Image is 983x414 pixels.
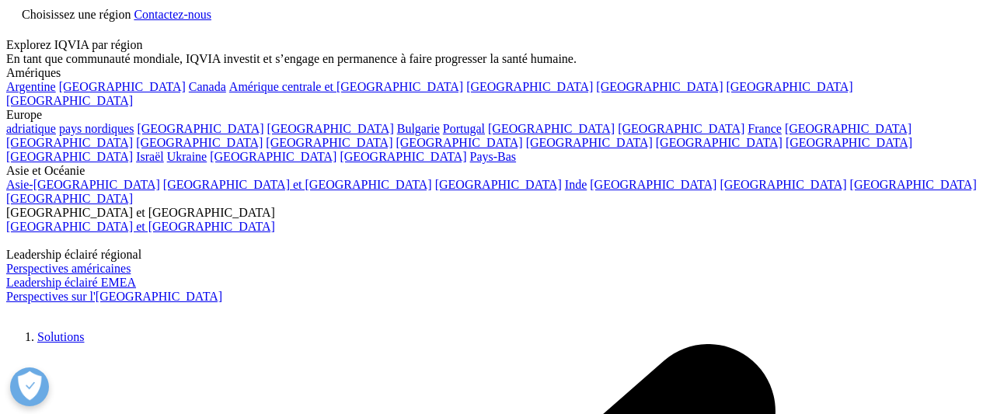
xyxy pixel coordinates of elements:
a: [GEOGRAPHIC_DATA] [850,178,977,191]
a: Amérique centrale et [GEOGRAPHIC_DATA] [229,80,463,93]
a: [GEOGRAPHIC_DATA] [596,80,723,93]
a: [GEOGRAPHIC_DATA] [656,136,783,149]
font: Amériques [6,66,61,79]
font: Europe [6,108,42,121]
font: [GEOGRAPHIC_DATA] et [GEOGRAPHIC_DATA] [6,206,275,219]
a: Solutions [37,330,84,343]
a: Inde [565,178,587,191]
a: [GEOGRAPHIC_DATA] [435,178,562,191]
font: Choisissez une région [22,8,131,21]
a: Perspectives américaines [6,262,131,275]
a: [GEOGRAPHIC_DATA] et [GEOGRAPHIC_DATA] [6,220,275,233]
a: Pays-Bas [470,150,517,163]
a: Ukraine [167,150,207,163]
a: [GEOGRAPHIC_DATA] [466,80,593,93]
a: Contactez-nous [134,8,211,21]
a: Leadership éclairé EMEA [6,276,136,289]
a: [GEOGRAPHIC_DATA] [720,178,846,191]
a: [GEOGRAPHIC_DATA] [6,94,133,107]
a: adriatique [6,122,56,135]
a: Canada [189,80,226,93]
font: Asie et Océanie [6,164,85,177]
font: Leadership éclairé régional [6,248,141,261]
a: Argentine [6,80,56,93]
a: [GEOGRAPHIC_DATA] [618,122,744,135]
a: [GEOGRAPHIC_DATA] [136,136,263,149]
a: Asie-[GEOGRAPHIC_DATA] [6,178,160,191]
a: pays nordiques [59,122,134,135]
a: Portugal [443,122,485,135]
font: En tant que communauté mondiale, IQVIA investit et s’engage en permanence à faire progresser la s... [6,52,577,65]
a: [GEOGRAPHIC_DATA] [786,136,912,149]
a: Israël [136,150,164,163]
a: [GEOGRAPHIC_DATA] [6,136,133,149]
a: [GEOGRAPHIC_DATA] et [GEOGRAPHIC_DATA] [163,178,432,191]
button: Ouvrir le centre de préférences [10,367,49,406]
a: [GEOGRAPHIC_DATA] [6,150,133,163]
a: Perspectives sur l'[GEOGRAPHIC_DATA] [6,290,222,303]
a: [GEOGRAPHIC_DATA] [137,122,263,135]
a: [GEOGRAPHIC_DATA] [488,122,615,135]
a: [GEOGRAPHIC_DATA] [590,178,716,191]
a: [GEOGRAPHIC_DATA] [59,80,186,93]
a: [GEOGRAPHIC_DATA] [785,122,912,135]
a: [GEOGRAPHIC_DATA] [210,150,336,163]
a: [GEOGRAPHIC_DATA] [526,136,653,149]
a: [GEOGRAPHIC_DATA] [6,192,133,205]
font: Explorez IQVIA par région [6,38,143,51]
a: [GEOGRAPHIC_DATA] [267,122,394,135]
a: [GEOGRAPHIC_DATA] [266,136,392,149]
a: Bulgarie [397,122,440,135]
a: [GEOGRAPHIC_DATA] [340,150,466,163]
a: [GEOGRAPHIC_DATA] [396,136,522,149]
a: France [748,122,782,135]
a: [GEOGRAPHIC_DATA] [726,80,852,93]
